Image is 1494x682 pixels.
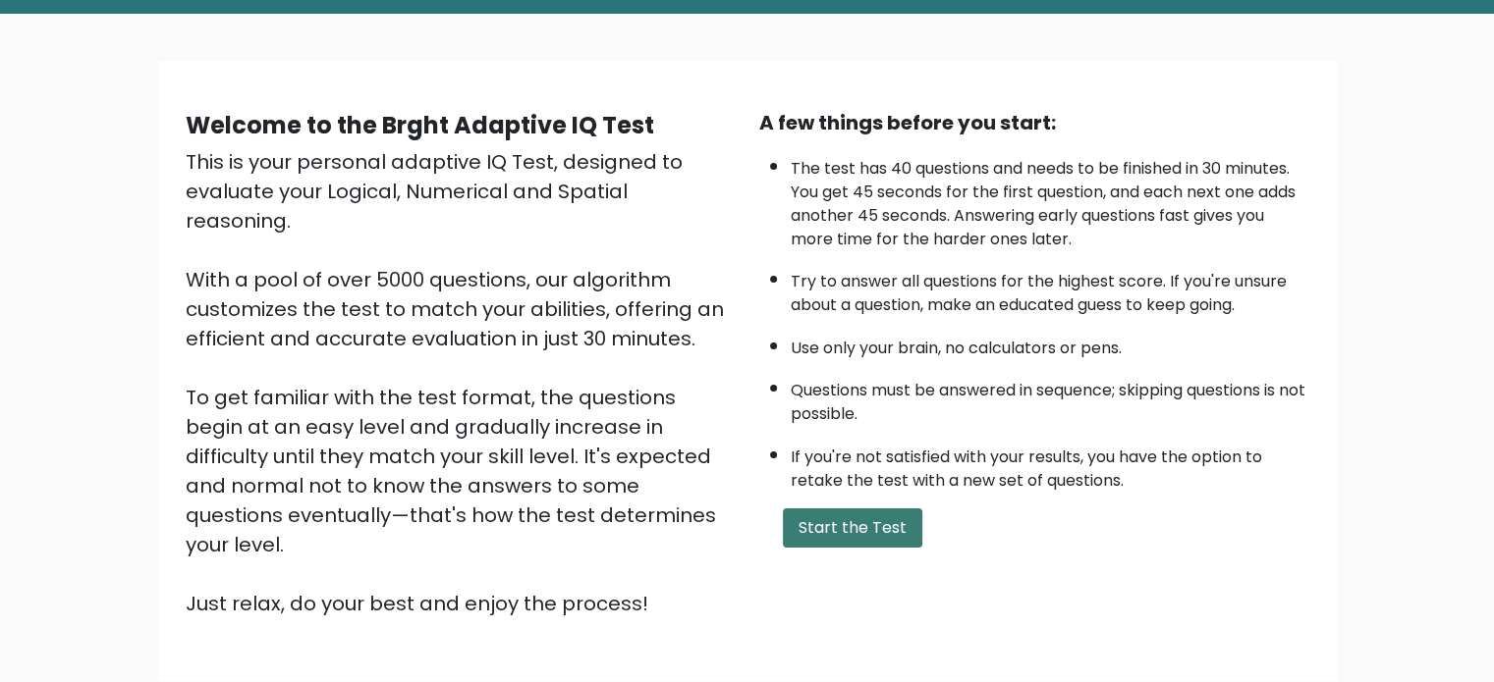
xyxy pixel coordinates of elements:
b: Welcome to the Brght Adaptive IQ Test [186,109,654,141]
div: A few things before you start: [759,108,1309,137]
li: The test has 40 questions and needs to be finished in 30 minutes. You get 45 seconds for the firs... [791,147,1309,251]
li: Questions must be answered in sequence; skipping questions is not possible. [791,369,1309,426]
li: Try to answer all questions for the highest score. If you're unsure about a question, make an edu... [791,260,1309,317]
button: Start the Test [783,508,922,548]
li: If you're not satisfied with your results, you have the option to retake the test with a new set ... [791,436,1309,493]
div: This is your personal adaptive IQ Test, designed to evaluate your Logical, Numerical and Spatial ... [186,147,736,618]
li: Use only your brain, no calculators or pens. [791,327,1309,360]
